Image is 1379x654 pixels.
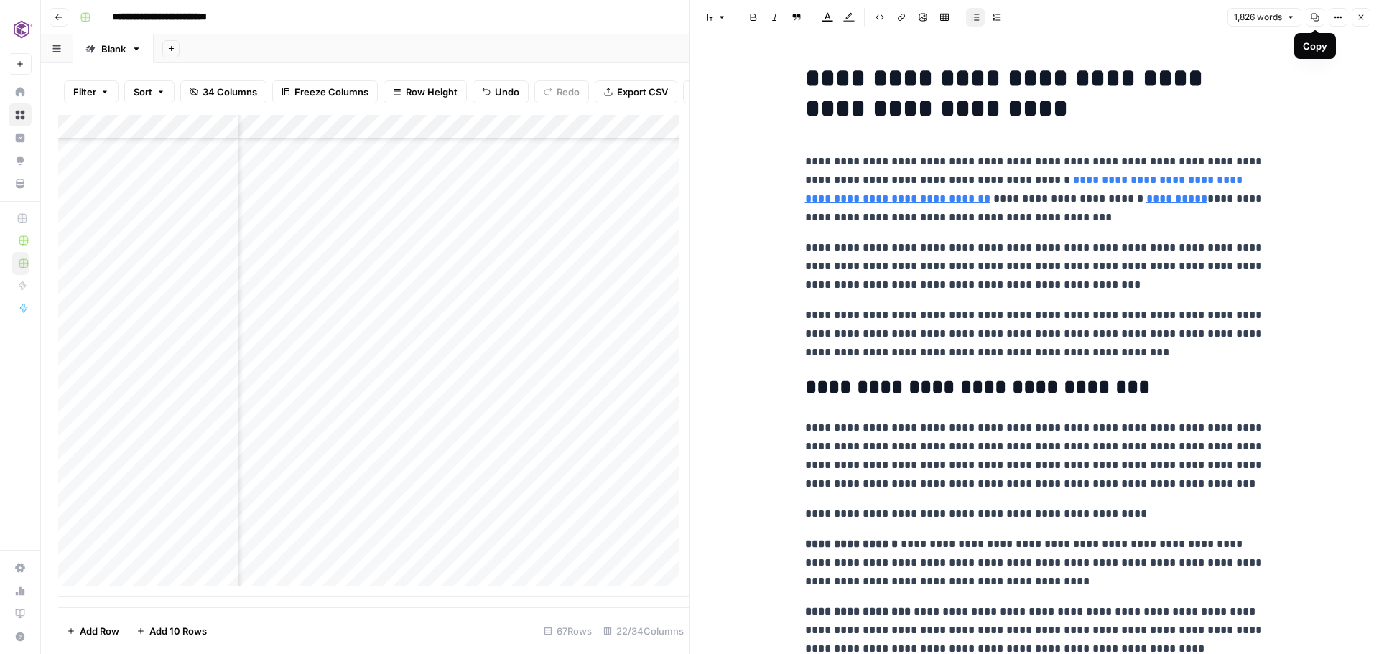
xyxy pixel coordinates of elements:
a: Your Data [9,172,32,195]
a: Insights [9,126,32,149]
button: Undo [473,80,529,103]
span: Row Height [406,85,458,99]
a: Blank [73,34,154,63]
span: 1,826 words [1234,11,1282,24]
button: Sort [124,80,175,103]
button: Add Row [58,620,128,643]
span: Redo [557,85,580,99]
a: Settings [9,556,32,579]
a: Home [9,80,32,103]
button: 34 Columns [180,80,266,103]
span: Undo [495,85,519,99]
div: Blank [101,42,126,56]
a: Usage [9,579,32,602]
button: 1,826 words [1227,8,1301,27]
span: Export CSV [617,85,668,99]
button: Row Height [384,80,467,103]
span: Freeze Columns [294,85,368,99]
a: Browse [9,103,32,126]
span: Filter [73,85,96,99]
button: Filter [64,80,119,103]
button: Workspace: Commvault [9,11,32,47]
button: Redo [534,80,589,103]
button: Freeze Columns [272,80,378,103]
button: Add 10 Rows [128,620,215,643]
span: Add Row [80,624,119,638]
span: Add 10 Rows [149,624,207,638]
div: 22/34 Columns [598,620,689,643]
div: Copy [1303,39,1327,53]
button: Export CSV [595,80,677,103]
img: Commvault Logo [9,17,34,42]
div: 67 Rows [538,620,598,643]
span: 34 Columns [203,85,257,99]
span: Sort [134,85,152,99]
a: Opportunities [9,149,32,172]
a: Learning Hub [9,602,32,625]
button: Help + Support [9,625,32,648]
